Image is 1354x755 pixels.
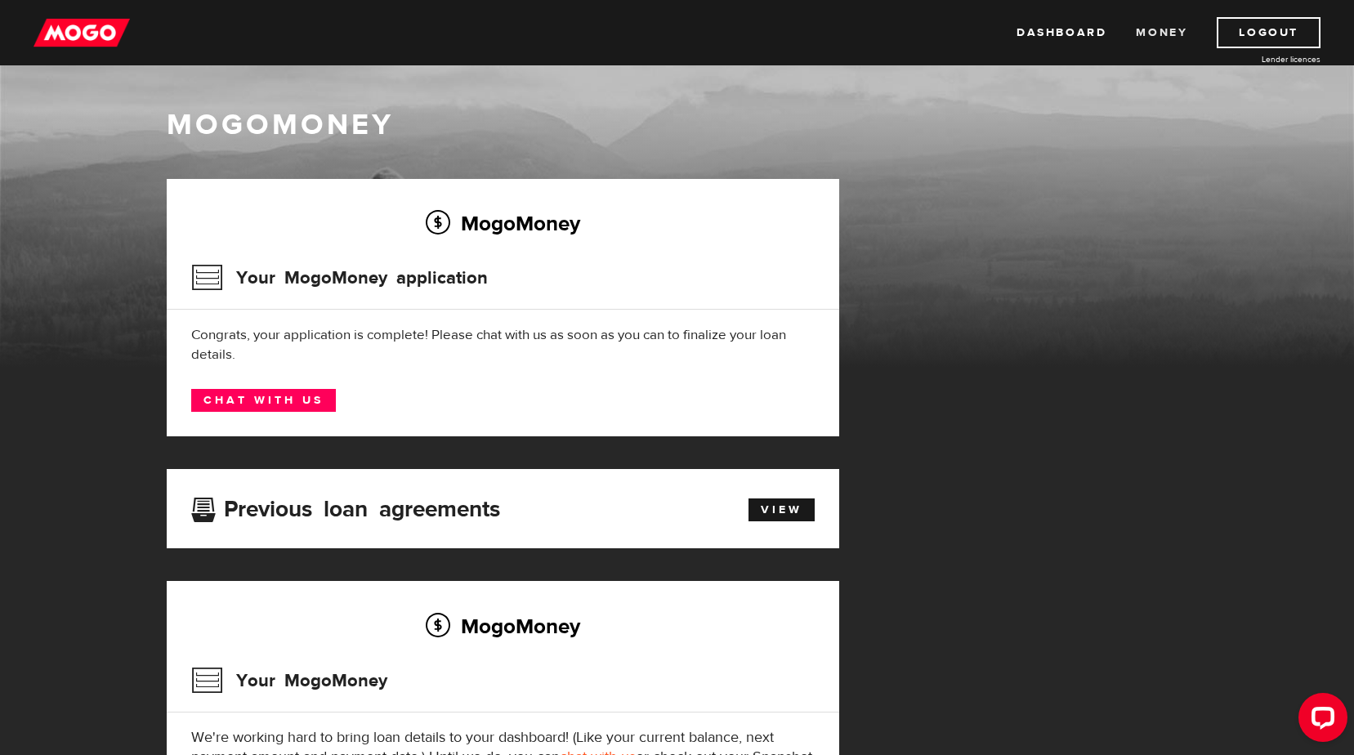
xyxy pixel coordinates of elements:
h1: MogoMoney [167,108,1188,142]
a: Lender licences [1198,53,1320,65]
img: mogo_logo-11ee424be714fa7cbb0f0f49df9e16ec.png [34,17,130,48]
a: Logout [1217,17,1320,48]
iframe: LiveChat chat widget [1285,686,1354,755]
a: Money [1136,17,1187,48]
a: Chat with us [191,389,336,412]
h2: MogoMoney [191,609,815,643]
h2: MogoMoney [191,206,815,240]
h3: Your MogoMoney [191,659,387,702]
h3: Previous loan agreements [191,496,500,517]
a: View [748,498,815,521]
h3: Your MogoMoney application [191,257,488,299]
div: Congrats, your application is complete! Please chat with us as soon as you can to finalize your l... [191,325,815,364]
a: Dashboard [1017,17,1106,48]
